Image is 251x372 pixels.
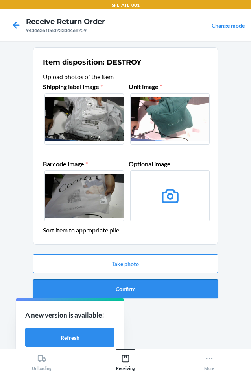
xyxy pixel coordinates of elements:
[129,160,171,167] span: Optional image
[43,160,88,167] span: Barcode image
[32,351,52,371] div: Unloading
[26,17,105,27] h4: Receive Return Order
[84,349,168,371] button: Receiving
[116,351,135,371] div: Receiving
[167,349,251,371] button: More
[204,351,214,371] div: More
[33,254,218,273] button: Take photo
[33,279,218,298] button: Confirm
[25,310,114,320] p: A new version is available!
[129,83,162,90] span: Unit image
[112,2,140,9] p: SFL_ATL_001
[25,328,114,347] button: Refresh
[212,22,245,29] a: Change mode
[43,83,103,90] span: Shipping label image
[43,72,208,82] header: Upload photos of the item
[26,27,105,34] div: 9434636106023304466259
[43,57,141,67] h2: Item disposition: DESTROY
[43,225,208,235] header: Sort item to appropriate pile.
